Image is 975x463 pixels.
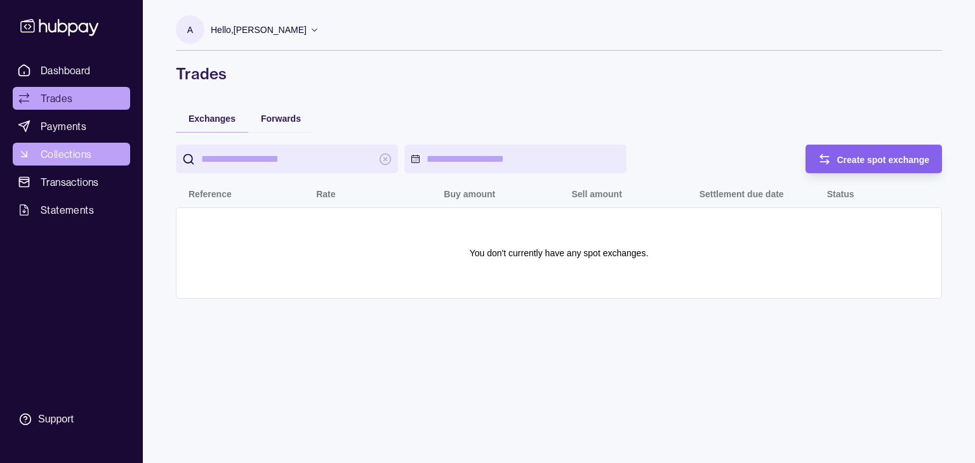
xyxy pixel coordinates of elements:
[41,147,91,162] span: Collections
[470,246,649,260] p: You don't currently have any spot exchanges.
[827,189,854,199] p: Status
[316,189,335,199] p: Rate
[41,63,91,78] span: Dashboard
[837,155,930,165] span: Create spot exchange
[571,189,621,199] p: Sell amount
[41,91,72,106] span: Trades
[41,202,94,218] span: Statements
[806,145,943,173] button: Create spot exchange
[444,189,495,199] p: Buy amount
[41,174,99,190] span: Transactions
[187,23,193,37] p: A
[13,199,130,221] a: Statements
[13,59,130,82] a: Dashboard
[261,114,301,124] span: Forwards
[13,171,130,193] a: Transactions
[13,115,130,138] a: Payments
[189,114,235,124] span: Exchanges
[189,189,232,199] p: Reference
[13,143,130,166] a: Collections
[38,412,74,426] div: Support
[13,406,130,433] a: Support
[176,63,942,84] h1: Trades
[211,23,307,37] p: Hello, [PERSON_NAME]
[41,119,86,134] span: Payments
[700,189,784,199] p: Settlement due date
[13,87,130,110] a: Trades
[201,145,373,173] input: search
